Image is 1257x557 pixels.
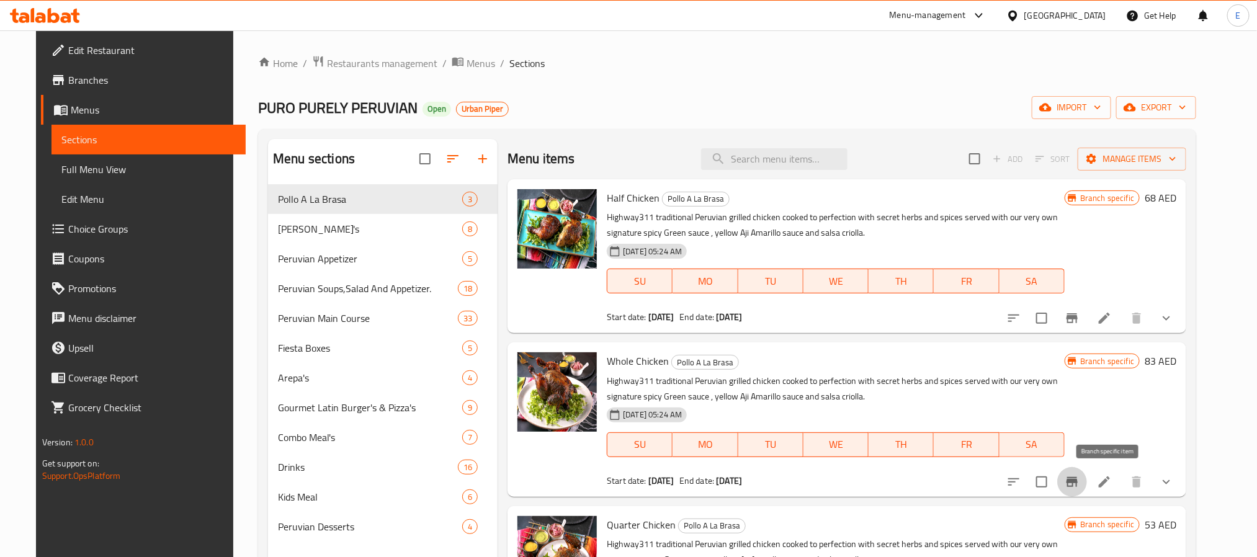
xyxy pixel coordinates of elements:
[939,435,994,453] span: FR
[607,309,646,325] span: Start date:
[679,309,714,325] span: End date:
[1145,352,1176,370] h6: 83 AED
[41,303,246,333] a: Menu disclaimer
[1097,475,1112,489] a: Edit menu item
[61,132,236,147] span: Sections
[808,435,864,453] span: WE
[743,435,798,453] span: TU
[1236,9,1241,22] span: E
[463,253,477,265] span: 5
[268,393,498,422] div: Gourmet Latin Burger's & Pizza's9
[1152,303,1181,333] button: show more
[423,104,451,114] span: Open
[278,519,462,534] span: Peruvian Desserts
[517,352,597,432] img: Whole Chicken
[278,489,462,504] div: Kids Meal
[673,269,738,293] button: MO
[1122,467,1152,497] button: delete
[803,432,869,457] button: WE
[508,149,575,168] h2: Menu items
[607,210,1065,241] p: Highway311 traditional Peruvian grilled chicken cooked to perfection with secret herbs and spices...
[618,246,687,257] span: [DATE] 05:24 AM
[457,104,508,114] span: Urban Piper
[517,189,597,269] img: Half Chicken
[607,432,673,457] button: SU
[51,184,246,214] a: Edit Menu
[463,432,477,443] span: 7
[61,192,236,207] span: Edit Menu
[607,269,673,293] button: SU
[268,333,498,363] div: Fiesta Boxes5
[1122,303,1152,333] button: delete
[1042,100,1101,115] span: import
[41,95,246,125] a: Menus
[278,400,462,415] span: Gourmet Latin Burger's & Pizza's
[1088,151,1176,167] span: Manage items
[612,435,668,453] span: SU
[268,422,498,452] div: Combo Meal's7
[278,221,462,236] span: [PERSON_NAME]'s
[467,56,495,71] span: Menus
[1004,272,1060,290] span: SA
[678,272,733,290] span: MO
[442,56,447,71] li: /
[462,341,478,355] div: items
[663,192,729,206] span: Pollo A La Brasa
[1075,355,1139,367] span: Branch specific
[258,94,418,122] span: PURO PURELY PERUVIAN
[1145,189,1176,207] h6: 68 AED
[1126,100,1186,115] span: export
[458,460,478,475] div: items
[41,274,246,303] a: Promotions
[716,473,742,489] b: [DATE]
[607,352,669,370] span: Whole Chicken
[41,363,246,393] a: Coverage Report
[71,102,236,117] span: Menus
[42,468,121,484] a: Support.OpsPlatform
[41,35,246,65] a: Edit Restaurant
[500,56,504,71] li: /
[268,274,498,303] div: Peruvian Soups,Salad And Appetizer.18
[68,400,236,415] span: Grocery Checklist
[1145,516,1176,533] h6: 53 AED
[939,272,994,290] span: FR
[1075,519,1139,530] span: Branch specific
[278,251,462,266] span: Peruvian Appetizer
[68,251,236,266] span: Coupons
[662,192,730,207] div: Pollo A La Brasa
[988,149,1027,169] span: Add item
[459,313,477,324] span: 33
[462,370,478,385] div: items
[509,56,545,71] span: Sections
[1116,96,1196,119] button: export
[41,244,246,274] a: Coupons
[278,281,458,296] span: Peruvian Soups,Salad And Appetizer.
[278,370,462,385] span: Arepa's
[1000,432,1065,457] button: SA
[312,55,437,71] a: Restaurants management
[1032,96,1111,119] button: import
[258,55,1196,71] nav: breadcrumb
[268,512,498,541] div: Peruvian Desserts4
[1075,192,1139,204] span: Branch specific
[1097,311,1112,326] a: Edit menu item
[459,283,477,295] span: 18
[648,309,674,325] b: [DATE]
[738,432,803,457] button: TU
[268,179,498,546] nav: Menu sections
[278,430,462,445] span: Combo Meal's
[68,311,236,326] span: Menu disclaimer
[268,214,498,244] div: [PERSON_NAME]'s8
[463,223,477,235] span: 8
[874,435,929,453] span: TH
[452,55,495,71] a: Menus
[458,281,478,296] div: items
[459,461,477,473] span: 16
[51,125,246,154] a: Sections
[1029,469,1055,495] span: Select to update
[412,146,438,172] span: Select all sections
[869,432,934,457] button: TH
